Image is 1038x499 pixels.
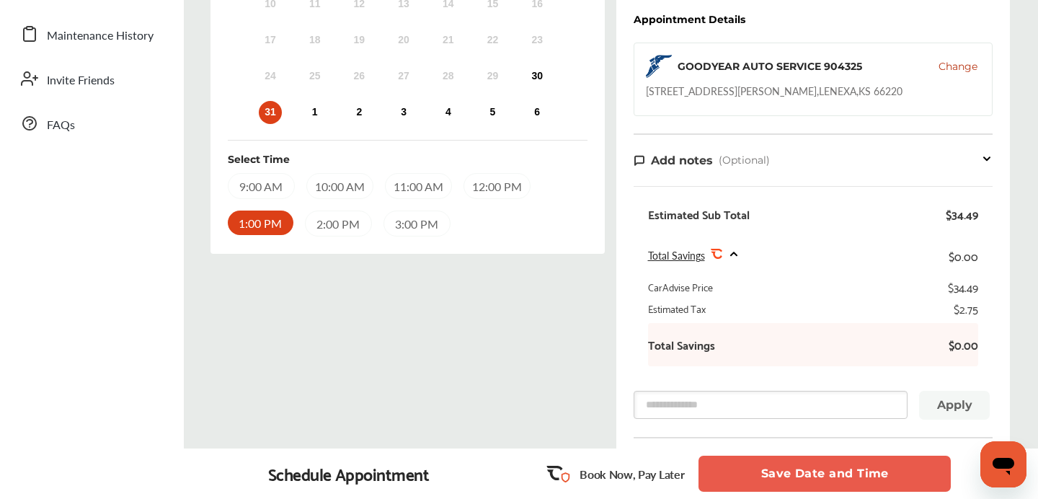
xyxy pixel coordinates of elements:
div: Estimated Sub Total [648,207,750,221]
div: Not available Sunday, August 24th, 2025 [259,65,282,88]
a: Invite Friends [13,60,169,97]
span: Total Savings [648,248,705,262]
div: Choose Sunday, August 31st, 2025 [259,101,282,124]
div: $34.49 [948,280,978,294]
b: $0.00 [935,337,978,352]
div: Select Time [228,152,290,167]
div: Choose Tuesday, September 2nd, 2025 [347,101,371,124]
div: Choose Friday, September 5th, 2025 [481,101,504,124]
span: Add notes [651,154,713,167]
button: Change [939,59,977,74]
div: Not available Wednesday, August 27th, 2025 [392,65,415,88]
div: Not available Friday, August 29th, 2025 [481,65,504,88]
div: Not available Tuesday, August 19th, 2025 [347,29,371,52]
div: 11:00 AM [385,173,452,199]
iframe: Button to launch messaging window [980,441,1026,487]
a: Maintenance History [13,15,169,53]
p: Book Now, Pay Later [580,466,684,482]
div: Not available Monday, August 25th, 2025 [303,65,327,88]
div: $2.75 [954,301,978,316]
div: [STREET_ADDRESS][PERSON_NAME] , LENEXA , KS 66220 [646,84,902,98]
button: Save Date and Time [698,456,951,492]
span: FAQs [47,116,75,135]
div: Not available Tuesday, August 26th, 2025 [347,65,371,88]
div: 9:00 AM [228,173,295,199]
div: Not available Wednesday, August 20th, 2025 [392,29,415,52]
div: Not available Friday, August 22nd, 2025 [481,29,504,52]
div: 10:00 AM [306,173,373,199]
div: GOODYEAR AUTO SERVICE 904325 [678,59,862,74]
div: Not available Saturday, August 23rd, 2025 [525,29,549,52]
div: Choose Saturday, September 6th, 2025 [525,101,549,124]
img: note-icon.db9493fa.svg [634,154,645,167]
div: Choose Wednesday, September 3rd, 2025 [392,101,415,124]
div: Choose Thursday, September 4th, 2025 [437,101,460,124]
span: (Optional) [719,154,770,167]
b: Total Savings [648,337,715,352]
div: Not available Thursday, August 21st, 2025 [437,29,460,52]
div: Not available Monday, August 18th, 2025 [303,29,327,52]
div: $0.00 [949,246,978,265]
div: 12:00 PM [463,173,531,199]
button: Apply [919,391,990,420]
div: Appointment Details [634,14,745,25]
div: 1:00 PM [228,211,293,235]
div: CarAdvise Price [648,280,713,294]
div: Not available Sunday, August 17th, 2025 [259,29,282,52]
div: Not available Thursday, August 28th, 2025 [437,65,460,88]
a: FAQs [13,105,169,142]
div: Choose Monday, September 1st, 2025 [303,101,327,124]
div: 3:00 PM [383,211,451,237]
span: Maintenance History [47,27,154,45]
span: Invite Friends [47,71,115,90]
div: Estimated Tax [648,301,706,316]
div: $34.49 [946,207,978,221]
div: Choose Saturday, August 30th, 2025 [525,65,549,88]
div: Schedule Appointment [268,464,430,484]
img: logo-goodyear.png [646,55,672,78]
div: 2:00 PM [305,211,372,237]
